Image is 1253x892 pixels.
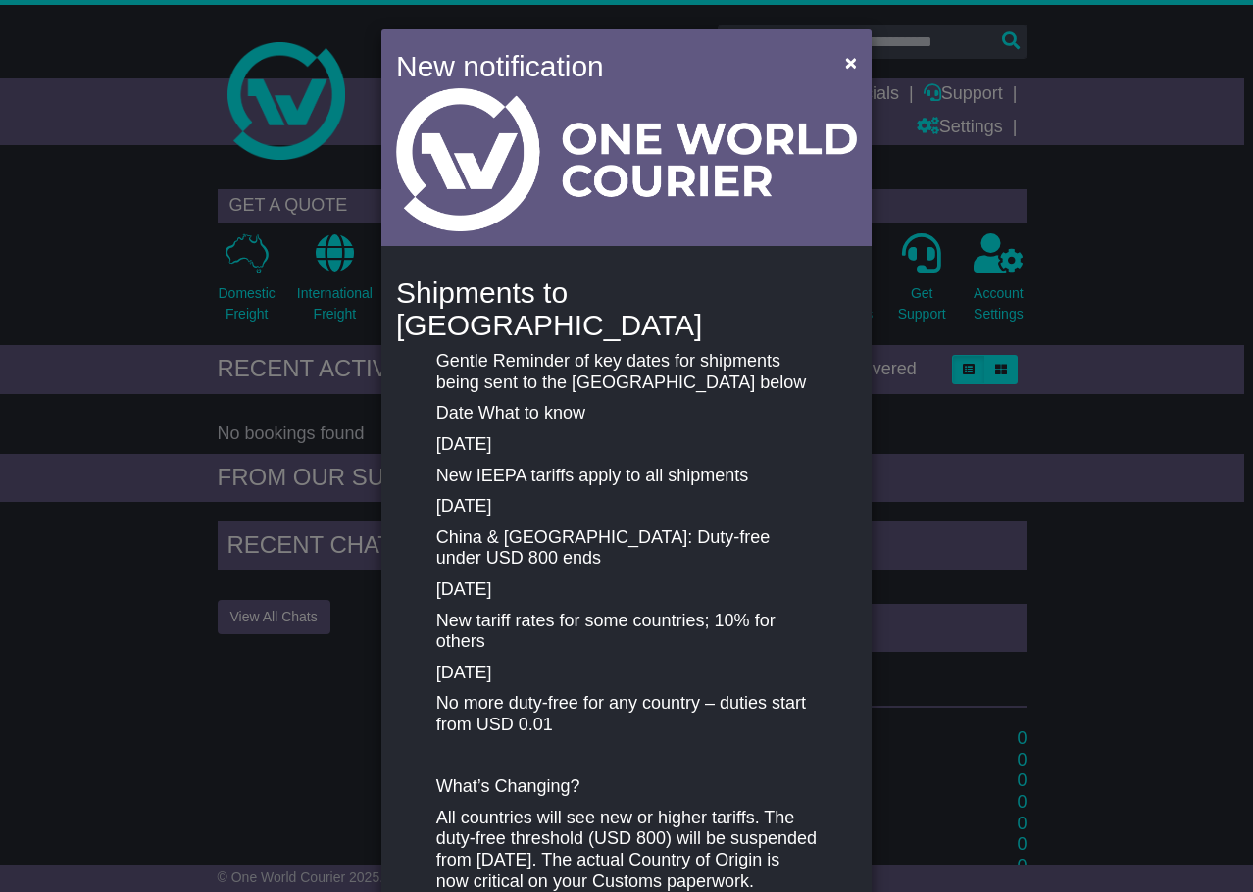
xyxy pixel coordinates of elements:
button: Close [835,42,867,82]
p: New tariff rates for some countries; 10% for others [436,611,817,653]
p: [DATE] [436,496,817,518]
p: Gentle Reminder of key dates for shipments being sent to the [GEOGRAPHIC_DATA] below [436,351,817,393]
p: No more duty-free for any country – duties start from USD 0.01 [436,693,817,735]
p: China & [GEOGRAPHIC_DATA]: Duty-free under USD 800 ends [436,527,817,570]
img: Light [396,88,857,231]
p: [DATE] [436,579,817,601]
p: [DATE] [436,434,817,456]
h4: Shipments to [GEOGRAPHIC_DATA] [396,276,857,341]
p: What’s Changing? [436,776,817,798]
p: [DATE] [436,663,817,684]
p: Date What to know [436,403,817,424]
span: × [845,51,857,74]
p: All countries will see new or higher tariffs. The duty-free threshold (USD 800) will be suspended... [436,808,817,892]
h4: New notification [396,44,817,88]
p: New IEEPA tariffs apply to all shipments [436,466,817,487]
